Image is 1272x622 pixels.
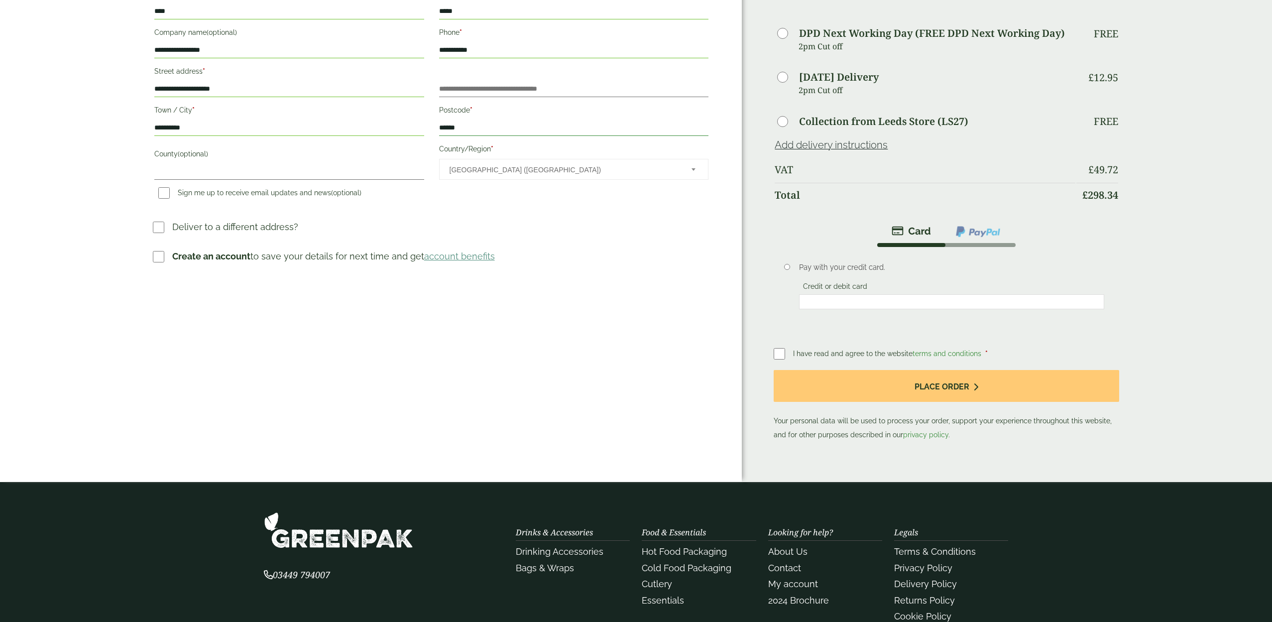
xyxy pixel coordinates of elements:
[985,350,988,358] abbr: required
[172,249,495,263] p: to save your details for next time and get
[894,611,951,622] a: Cookie Policy
[774,370,1119,442] p: Your personal data will be used to process your order, support your experience throughout this we...
[799,282,871,293] label: Credit or debit card
[424,251,495,261] a: account benefits
[154,25,424,42] label: Company name
[799,72,879,82] label: [DATE] Delivery
[894,546,976,557] a: Terms & Conditions
[892,225,931,237] img: stripe.png
[1088,71,1118,84] bdi: 12.95
[913,350,981,358] a: terms and conditions
[1088,71,1094,84] span: £
[1094,116,1118,127] p: Free
[158,187,170,199] input: Sign me up to receive email updates and news(optional)
[439,25,709,42] label: Phone
[264,571,330,580] a: 03449 794007
[450,159,679,180] span: United Kingdom (UK)
[799,83,1075,98] p: 2pm Cut off
[799,28,1065,38] label: DPD Next Working Day (FREE DPD Next Working Day)
[768,546,808,557] a: About Us
[1088,163,1094,176] span: £
[172,220,298,234] p: Deliver to a different address?
[1082,188,1118,202] bdi: 298.34
[768,563,801,573] a: Contact
[642,546,727,557] a: Hot Food Packaging
[516,563,574,573] a: Bags & Wraps
[1082,188,1088,202] span: £
[439,159,709,180] span: Country/Region
[207,28,237,36] span: (optional)
[775,158,1075,182] th: VAT
[802,297,1101,306] iframe: Secure card payment input frame
[894,579,957,589] a: Delivery Policy
[799,262,1104,273] p: Pay with your credit card.
[264,569,330,581] span: 03449 794007
[793,350,983,358] span: I have read and agree to the website
[154,103,424,120] label: Town / City
[154,189,365,200] label: Sign me up to receive email updates and news
[775,183,1075,207] th: Total
[331,189,361,197] span: (optional)
[154,147,424,164] label: County
[642,563,731,573] a: Cold Food Packaging
[264,512,413,548] img: GreenPak Supplies
[768,595,829,606] a: 2024 Brochure
[178,150,208,158] span: (optional)
[894,563,952,573] a: Privacy Policy
[516,546,603,557] a: Drinking Accessories
[894,595,955,606] a: Returns Policy
[460,28,462,36] abbr: required
[768,579,818,589] a: My account
[799,117,968,126] label: Collection from Leeds Store (LS27)
[154,64,424,81] label: Street address
[955,225,1001,238] img: ppcp-gateway.png
[192,106,195,114] abbr: required
[491,145,493,153] abbr: required
[439,142,709,159] label: Country/Region
[203,67,205,75] abbr: required
[1088,163,1118,176] bdi: 49.72
[439,103,709,120] label: Postcode
[774,370,1119,402] button: Place order
[1094,28,1118,40] p: Free
[470,106,472,114] abbr: required
[903,431,948,439] a: privacy policy
[775,139,888,151] a: Add delivery instructions
[172,251,250,261] strong: Create an account
[642,579,672,589] a: Cutlery
[799,39,1075,54] p: 2pm Cut off
[642,595,684,606] a: Essentials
